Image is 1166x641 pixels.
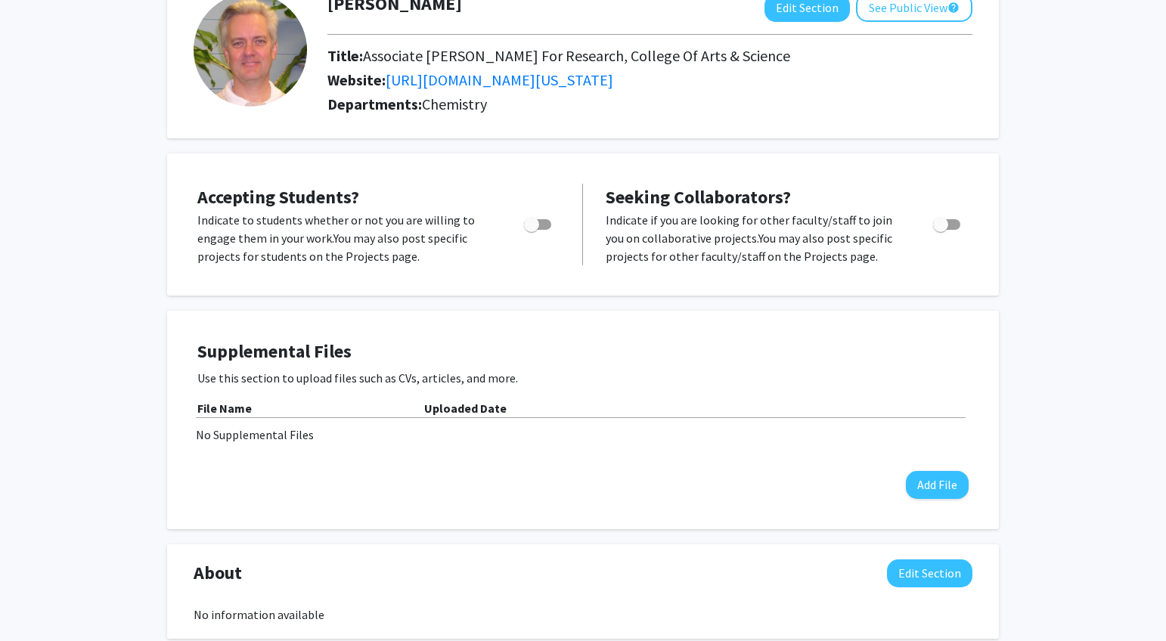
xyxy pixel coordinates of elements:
h2: Website: [327,71,972,89]
div: Toggle [518,211,560,234]
div: No information available [194,605,972,624]
p: Use this section to upload files such as CVs, articles, and more. [197,369,969,387]
button: Edit About [887,559,972,587]
a: Opens in a new tab [386,70,613,89]
h2: Title: [327,47,972,65]
h2: Departments: [316,95,984,113]
iframe: Chat [11,573,64,630]
span: Accepting Students? [197,185,359,209]
b: Uploaded Date [424,401,507,416]
span: Chemistry [422,94,487,113]
b: File Name [197,401,252,416]
button: Add File [906,471,969,499]
div: Toggle [927,211,969,234]
span: Associate [PERSON_NAME] For Research, College Of Arts & Science [363,46,790,65]
p: Indicate to students whether or not you are willing to engage them in your work. You may also pos... [197,211,495,265]
p: Indicate if you are looking for other faculty/staff to join you on collaborative projects. You ma... [606,211,904,265]
h4: Supplemental Files [197,341,969,363]
span: About [194,559,242,587]
div: No Supplemental Files [196,426,970,444]
span: Seeking Collaborators? [606,185,791,209]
